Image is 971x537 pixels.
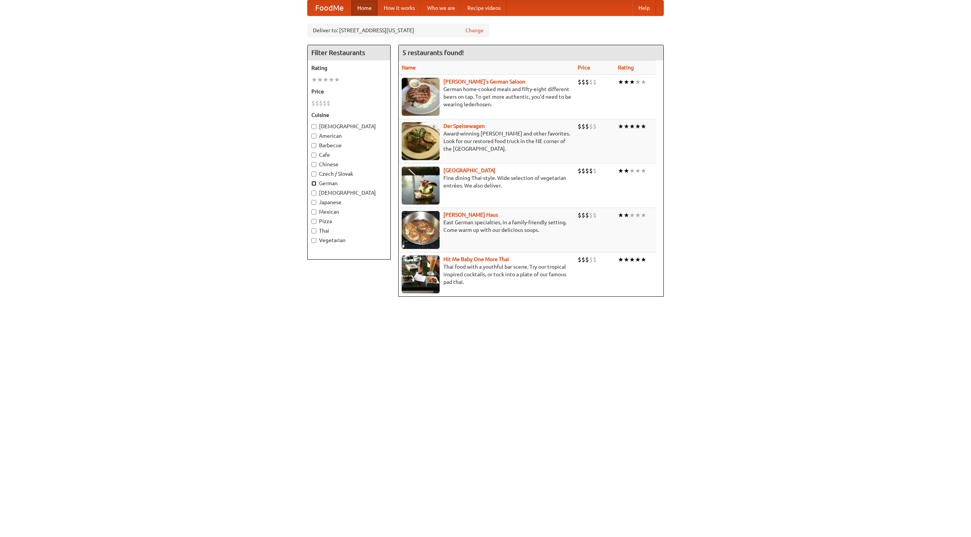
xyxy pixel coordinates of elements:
li: ★ [624,211,629,219]
li: $ [327,99,330,107]
label: Thai [311,227,387,235]
h5: Cuisine [311,111,387,119]
input: Mexican [311,209,316,214]
h5: Rating [311,64,387,72]
a: Who we are [421,0,461,16]
li: $ [578,78,581,86]
li: ★ [618,255,624,264]
p: German home-cooked meals and fifty-eight different beers on tap. To get more authentic, you'd nee... [402,85,572,108]
li: $ [589,78,593,86]
b: Hit Me Baby One More Thai [443,256,509,262]
label: American [311,132,387,140]
input: [DEMOGRAPHIC_DATA] [311,124,316,129]
li: $ [585,78,589,86]
input: Thai [311,228,316,233]
label: Japanese [311,198,387,206]
a: FoodMe [308,0,351,16]
a: [GEOGRAPHIC_DATA] [443,167,495,173]
li: ★ [641,211,646,219]
li: ★ [641,78,646,86]
li: ★ [635,211,641,219]
li: $ [323,99,327,107]
input: Vegetarian [311,238,316,243]
input: Czech / Slovak [311,172,316,176]
li: $ [578,211,581,219]
li: $ [585,255,589,264]
input: [DEMOGRAPHIC_DATA] [311,191,316,195]
li: $ [593,211,597,219]
li: ★ [635,255,641,264]
li: $ [585,167,589,175]
li: ★ [624,78,629,86]
li: ★ [635,78,641,86]
a: How it works [378,0,421,16]
li: $ [311,99,315,107]
input: Cafe [311,153,316,157]
li: $ [581,122,585,131]
input: Japanese [311,200,316,205]
label: Barbecue [311,142,387,149]
a: Change [465,27,484,34]
li: $ [589,122,593,131]
p: Award-winning [PERSON_NAME] and other favorites. Look for our restored food truck in the NE corne... [402,130,572,153]
input: Barbecue [311,143,316,148]
label: Pizza [311,217,387,225]
li: $ [589,167,593,175]
li: ★ [618,122,624,131]
li: $ [589,211,593,219]
li: ★ [618,211,624,219]
img: speisewagen.jpg [402,122,440,160]
li: ★ [629,78,635,86]
a: Help [632,0,656,16]
li: $ [581,255,585,264]
li: $ [581,211,585,219]
p: Fine dining Thai-style. Wide selection of vegetarian entrées. We also deliver. [402,174,572,189]
img: esthers.jpg [402,78,440,116]
a: [PERSON_NAME] Haus [443,212,498,218]
li: ★ [317,76,323,84]
div: Deliver to: [STREET_ADDRESS][US_STATE] [307,24,489,37]
li: $ [319,99,323,107]
li: $ [593,167,597,175]
li: $ [593,78,597,86]
li: ★ [624,167,629,175]
img: babythai.jpg [402,255,440,293]
li: ★ [629,255,635,264]
li: ★ [323,76,328,84]
label: German [311,180,387,187]
li: ★ [334,76,340,84]
li: $ [581,167,585,175]
li: ★ [635,122,641,131]
li: ★ [629,211,635,219]
b: Der Speisewagen [443,123,485,129]
img: satay.jpg [402,167,440,205]
label: Vegetarian [311,236,387,244]
b: [PERSON_NAME]'s German Saloon [443,79,525,85]
li: $ [578,122,581,131]
a: Home [351,0,378,16]
li: $ [585,122,589,131]
li: $ [593,255,597,264]
label: Czech / Slovak [311,170,387,178]
a: Rating [618,65,634,71]
label: Cafe [311,151,387,159]
li: $ [581,78,585,86]
a: Price [578,65,590,71]
li: ★ [311,76,317,84]
li: $ [578,255,581,264]
li: $ [589,255,593,264]
p: East German specialties, in a family-friendly setting. Come warm up with our delicious soups. [402,219,572,234]
img: kohlhaus.jpg [402,211,440,249]
input: American [311,134,316,139]
a: Recipe videos [461,0,507,16]
li: $ [585,211,589,219]
label: [DEMOGRAPHIC_DATA] [311,123,387,130]
li: ★ [641,122,646,131]
h4: Filter Restaurants [308,45,390,60]
li: ★ [641,167,646,175]
li: ★ [624,122,629,131]
li: $ [593,122,597,131]
input: Pizza [311,219,316,224]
